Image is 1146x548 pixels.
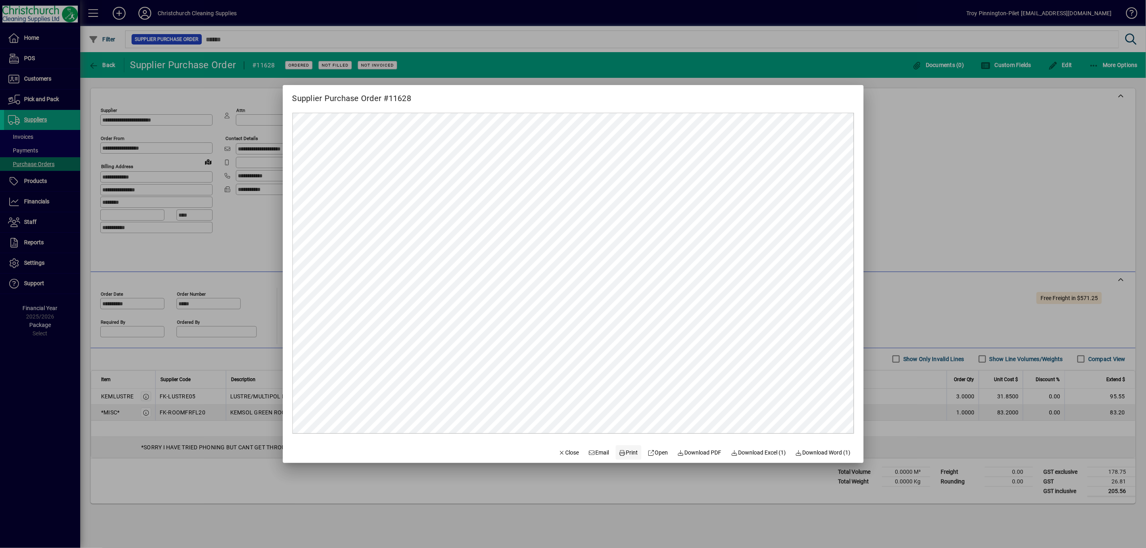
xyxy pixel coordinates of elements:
[283,85,421,105] h2: Supplier Purchase Order #11628
[645,445,671,460] a: Open
[555,445,582,460] button: Close
[588,449,609,457] span: Email
[585,445,613,460] button: Email
[677,449,722,457] span: Download PDF
[674,445,725,460] a: Download PDF
[792,445,854,460] button: Download Word (1)
[616,445,641,460] button: Print
[795,449,851,457] span: Download Word (1)
[648,449,668,457] span: Open
[728,445,789,460] button: Download Excel (1)
[619,449,638,457] span: Print
[558,449,579,457] span: Close
[731,449,786,457] span: Download Excel (1)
